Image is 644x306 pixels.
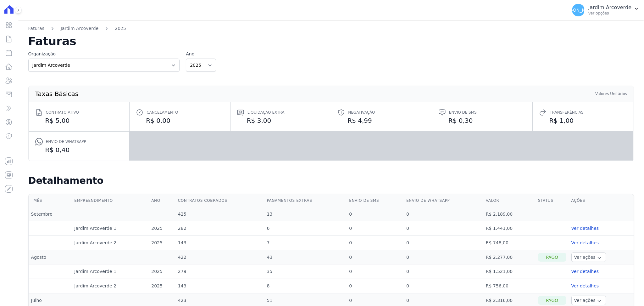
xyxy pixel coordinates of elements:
[539,116,627,125] dd: R$ 1,00
[149,221,175,236] td: 2025
[404,279,483,293] td: 0
[72,194,149,207] th: Empreendimento
[149,264,175,279] td: 2025
[35,145,123,154] dd: R$ 0,40
[264,236,347,250] td: 7
[264,194,347,207] th: Pagamentos extras
[347,264,404,279] td: 0
[404,221,483,236] td: 0
[404,264,483,279] td: 0
[175,250,264,264] td: 422
[46,139,86,145] span: Envio de Whatsapp
[149,236,175,250] td: 2025
[483,221,536,236] td: R$ 1.441,00
[247,109,285,116] span: Liquidação extra
[404,207,483,221] td: 0
[588,11,631,16] p: Ver opções
[264,221,347,236] td: 6
[175,279,264,293] td: 143
[264,207,347,221] td: 13
[560,8,596,12] span: [PERSON_NAME]
[538,253,566,262] div: Pago
[347,279,404,293] td: 0
[550,109,583,116] span: Transferências
[175,236,264,250] td: 143
[483,264,536,279] td: R$ 1.521,00
[483,207,536,221] td: R$ 2.189,00
[28,36,634,47] h2: Faturas
[347,221,404,236] td: 0
[595,91,627,97] th: Valores Unitários
[347,250,404,264] td: 0
[483,194,536,207] th: Valor
[264,250,347,264] td: 43
[567,1,644,19] button: [PERSON_NAME] Jardim Arcoverde Ver opções
[571,296,606,305] button: Ver ações
[35,91,79,97] th: Taxas Básicas
[29,207,72,221] td: Setembro
[115,25,126,32] a: 2025
[136,116,224,125] dd: R$ 0,00
[337,116,425,125] dd: R$ 4,99
[28,51,180,57] label: Organização
[29,250,72,264] td: Agosto
[264,279,347,293] td: 8
[29,194,72,207] th: Mês
[404,194,483,207] th: Envio de Whatsapp
[175,207,264,221] td: 425
[35,116,123,125] dd: R$ 5,00
[186,51,216,57] label: Ano
[571,283,631,289] a: Ver detalhes
[28,25,44,32] a: Faturas
[175,194,264,207] th: Contratos cobrados
[149,194,175,207] th: Ano
[72,221,149,236] td: Jardim Arcoverde 1
[483,279,536,293] td: R$ 756,00
[147,109,178,116] span: Cancelamento
[438,116,526,125] dd: R$ 0,30
[449,109,477,116] span: Envio de SMS
[28,175,634,186] h2: Detalhamento
[404,236,483,250] td: 0
[571,252,606,262] button: Ver ações
[28,25,634,36] nav: Breadcrumb
[61,25,98,32] a: Jardim Arcoverde
[237,116,325,125] dd: R$ 3,00
[569,194,634,207] th: Ações
[571,268,631,275] a: Ver detalhes
[175,221,264,236] td: 282
[536,194,569,207] th: Status
[571,225,631,232] a: Ver detalhes
[46,109,79,116] span: Contrato ativo
[175,264,264,279] td: 279
[347,194,404,207] th: Envio de SMS
[571,240,631,246] a: Ver detalhes
[348,109,375,116] span: Negativação
[347,236,404,250] td: 0
[404,250,483,264] td: 0
[149,279,175,293] td: 2025
[588,4,631,11] p: Jardim Arcoverde
[264,264,347,279] td: 35
[72,264,149,279] td: Jardim Arcoverde 1
[72,279,149,293] td: Jardim Arcoverde 2
[483,250,536,264] td: R$ 2.277,00
[347,207,404,221] td: 0
[483,236,536,250] td: R$ 748,00
[538,296,566,305] div: Pago
[72,236,149,250] td: Jardim Arcoverde 2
